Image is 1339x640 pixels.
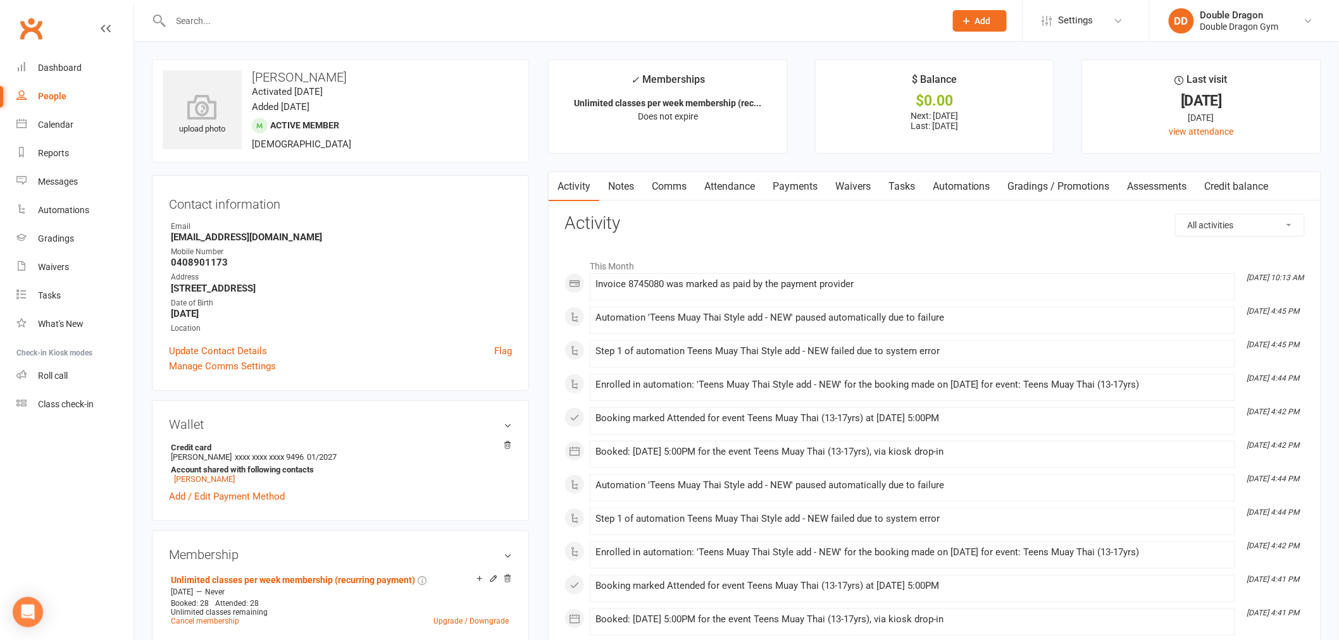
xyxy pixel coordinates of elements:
[38,120,73,130] div: Calendar
[631,74,639,86] i: ✓
[595,480,1230,491] div: Automation 'Teens Muay Thai Style add - NEW' paused automatically due to failure
[975,16,991,26] span: Add
[1247,374,1300,383] i: [DATE] 4:44 PM
[169,359,276,374] a: Manage Comms Settings
[171,283,512,294] strong: [STREET_ADDRESS]
[595,581,1230,591] div: Booking marked Attended for event Teens Muay Thai (13-17yrs) at [DATE] 5:00PM
[171,271,512,283] div: Address
[1247,307,1300,316] i: [DATE] 4:45 PM
[16,225,134,253] a: Gradings
[826,172,880,201] a: Waivers
[1175,71,1228,94] div: Last visit
[171,575,415,585] a: Unlimited classes per week membership (recurring payment)
[16,111,134,139] a: Calendar
[16,196,134,225] a: Automations
[999,172,1119,201] a: Gradings / Promotions
[764,172,826,201] a: Payments
[1119,172,1196,201] a: Assessments
[171,617,239,625] a: Cancel membership
[695,172,764,201] a: Attendance
[16,139,134,168] a: Reports
[169,441,512,486] li: [PERSON_NAME]
[171,588,193,596] span: [DATE]
[205,588,225,596] span: Never
[924,172,999,201] a: Automations
[171,257,512,268] strong: 0408901173
[1247,474,1300,483] i: [DATE] 4:44 PM
[912,71,957,94] div: $ Balance
[38,205,89,215] div: Automations
[169,192,512,211] h3: Contact information
[1093,94,1309,108] div: [DATE]
[1169,8,1194,34] div: DD
[171,231,512,243] strong: [EMAIL_ADDRESS][DOMAIN_NAME]
[38,371,68,381] div: Roll call
[595,312,1230,323] div: Automation 'Teens Muay Thai Style add - NEW' paused automatically due to failure
[171,465,506,474] strong: Account shared with following contacts
[574,98,761,108] strong: Unlimited classes per week membership (rec...
[16,281,134,310] a: Tasks
[1093,111,1309,125] div: [DATE]
[38,290,61,300] div: Tasks
[13,597,43,627] div: Open Intercom Messenger
[1196,172,1278,201] a: Credit balance
[252,86,323,97] time: Activated [DATE]
[1247,340,1300,349] i: [DATE] 4:45 PM
[171,599,209,608] span: Booked: 28
[163,94,242,136] div: upload photo
[827,94,1043,108] div: $0.00
[235,452,304,462] span: xxxx xxxx xxxx 9496
[38,319,84,329] div: What's New
[1247,441,1300,450] i: [DATE] 4:42 PM
[1247,575,1300,584] i: [DATE] 4:41 PM
[169,548,512,562] h3: Membership
[38,399,94,409] div: Class check-in
[307,452,337,462] span: 01/2027
[15,13,47,44] a: Clubworx
[270,120,339,130] span: Active member
[643,172,695,201] a: Comms
[595,346,1230,357] div: Step 1 of automation Teens Muay Thai Style add - NEW failed due to system error
[38,63,82,73] div: Dashboard
[1200,21,1279,32] div: Double Dragon Gym
[16,82,134,111] a: People
[595,514,1230,524] div: Step 1 of automation Teens Muay Thai Style add - NEW failed due to system error
[252,138,351,150] span: [DEMOGRAPHIC_DATA]
[1247,541,1300,550] i: [DATE] 4:42 PM
[631,71,705,95] div: Memberships
[1059,6,1093,35] span: Settings
[38,148,69,158] div: Reports
[433,617,509,625] a: Upgrade / Downgrade
[599,172,643,201] a: Notes
[595,614,1230,625] div: Booked: [DATE] 5:00PM for the event Teens Muay Thai (13-17yrs), via kiosk drop-in
[171,308,512,319] strong: [DATE]
[595,413,1230,424] div: Booking marked Attended for event Teens Muay Thai (13-17yrs) at [DATE] 5:00PM
[16,310,134,338] a: What's New
[1247,608,1300,617] i: [DATE] 4:41 PM
[16,168,134,196] a: Messages
[1169,126,1234,137] a: view attendance
[494,343,512,359] a: Flag
[171,608,268,617] span: Unlimited classes remaining
[595,379,1230,390] div: Enrolled in automation: 'Teens Muay Thai Style add - NEW' for the booking made on [DATE] for even...
[638,111,698,121] span: Does not expire
[169,343,267,359] a: Update Contact Details
[564,253,1305,273] li: This Month
[38,262,69,272] div: Waivers
[595,279,1230,290] div: Invoice 8745080 was marked as paid by the payment provider
[16,54,134,82] a: Dashboard
[880,172,924,201] a: Tasks
[595,547,1230,558] div: Enrolled in automation: 'Teens Muay Thai Style add - NEW' for the booking made on [DATE] for even...
[171,443,506,452] strong: Credit card
[1247,273,1304,282] i: [DATE] 10:13 AM
[171,323,512,335] div: Location
[16,390,134,419] a: Class kiosk mode
[171,297,512,309] div: Date of Birth
[549,172,599,201] a: Activity
[38,91,66,101] div: People
[252,101,309,113] time: Added [DATE]
[171,246,512,258] div: Mobile Number
[953,10,1007,32] button: Add
[38,233,74,243] div: Gradings
[827,111,1043,131] p: Next: [DATE] Last: [DATE]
